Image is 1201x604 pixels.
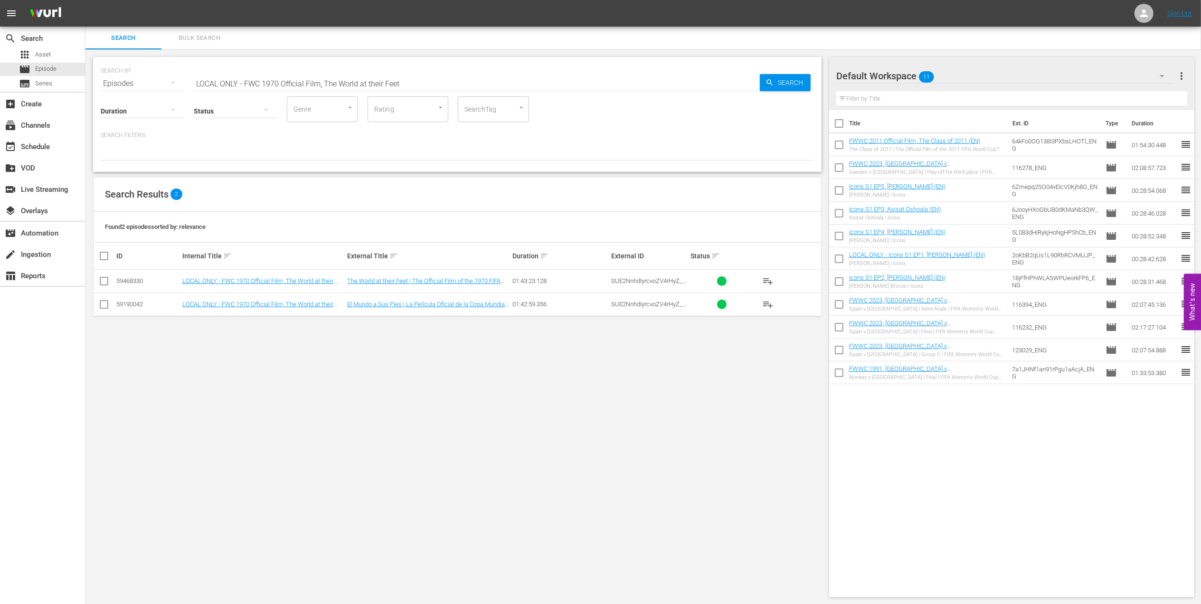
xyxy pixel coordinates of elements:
th: Ext. ID [1007,110,1100,137]
span: Episode [1106,230,1117,242]
span: Asset [19,49,30,60]
span: reorder [1180,344,1192,355]
span: SUE2NnhdIyrcvoZV4rHyZ_ES [611,301,686,315]
span: sort [223,252,232,260]
td: 00:28:42.628 [1128,247,1180,270]
td: 02:08:57.723 [1128,156,1180,179]
div: The Class of 2011 | The Official Film of the 2011 FIFA World Cup™ [849,146,1000,152]
a: El Mundo a Sus Pies | La Película Oficial de la Copa Mundial de la FIFA 1970™ [347,301,509,315]
button: more_vert [1176,65,1187,87]
div: 59190042 [116,301,180,308]
span: Episode [1106,253,1117,264]
td: 18jFfHPhWLASWPUeorkFP6_ENG [1008,270,1102,293]
span: Episode [1106,344,1117,356]
div: Asisat Oshoala | Icons [849,215,941,221]
span: Episode [1106,162,1117,173]
span: reorder [1180,275,1192,287]
span: Series [35,79,52,88]
p: Search Filters: [101,132,814,140]
a: FWWC 2023, [GEOGRAPHIC_DATA] v [GEOGRAPHIC_DATA] (EN) + on this day promo [849,160,974,174]
div: ID [116,252,180,260]
div: Spain v [GEOGRAPHIC_DATA] | Final | FIFA Women's World Cup Australia & [GEOGRAPHIC_DATA] 2023™ | ... [849,329,1004,335]
a: The World at their Feet | The Official Film of the 1970 FIFA World Cup™ [347,277,504,292]
th: Title [849,110,1007,137]
a: Icons S1 EP2, [PERSON_NAME] (EN) [849,274,946,281]
span: Schedule [5,141,16,152]
div: 01:42:59.356 [512,301,608,308]
span: Search Results [105,189,169,200]
span: Search [774,74,811,91]
td: 64kFo0OG138I3PXbsLHOTl_ENG [1008,133,1102,156]
td: 00:28:31.468 [1128,270,1180,293]
button: Search [760,74,811,91]
a: FWWC 2011 Official Film, The Class of 2011 (EN) [849,137,980,144]
td: 116278_ENG [1008,156,1102,179]
td: 02:17:27.104 [1128,316,1180,339]
span: more_vert [1176,70,1187,82]
div: Episodes [101,70,184,97]
button: Open [346,103,355,112]
span: reorder [1180,230,1192,241]
span: Automation [5,227,16,239]
span: reorder [1180,367,1192,378]
a: LOCAL ONLY - FWC 1970 Official Film, The World at their Feet (ES) [182,301,337,315]
span: Episode [1106,185,1117,196]
a: FWWC 2023, [GEOGRAPHIC_DATA] v [GEOGRAPHIC_DATA] (EN) new [849,297,951,311]
td: 00:28:54.068 [1128,179,1180,202]
a: FWWC 2023, [GEOGRAPHIC_DATA] v [GEOGRAPHIC_DATA] (EN) [849,342,951,357]
span: playlist_add [762,299,774,310]
span: reorder [1180,298,1192,310]
span: Overlays [5,205,16,217]
td: 00:28:52.348 [1128,225,1180,247]
span: reorder [1180,253,1192,264]
span: Episode [35,64,57,74]
div: Norway v [GEOGRAPHIC_DATA] | Final | FIFA Women's World Cup China PR 1991™ | Full Match Replay [849,374,1004,380]
td: 2oKbB2qUs1L90RhRCVMUJP_ENG [1008,247,1102,270]
td: 116232_ENG [1008,316,1102,339]
span: VOD [5,162,16,174]
span: Episode [1106,299,1117,310]
td: 01:33:53.380 [1128,361,1180,384]
span: SUE2NnhdIyrcvoZV4rHyZ_ENG [611,277,686,292]
a: Icons S1 EP5, [PERSON_NAME] (EN) [849,183,946,190]
span: Episode [1106,367,1117,378]
div: Duration [512,250,608,262]
span: reorder [1180,161,1192,173]
td: 00:28:46.028 [1128,202,1180,225]
td: 02:07:54.888 [1128,339,1180,361]
span: Ingestion [5,249,16,260]
a: LOCAL ONLY - Icons S1 EP1, [PERSON_NAME] (EN) [849,251,985,258]
td: 6Zmepq2SO04vEIcV0Kjh8O_ENG [1008,179,1102,202]
div: Default Workspace [836,63,1173,89]
span: Episode [1106,321,1117,333]
th: Type [1100,110,1126,137]
td: 01:54:30.448 [1128,133,1180,156]
span: Search [91,33,156,44]
th: Duration [1126,110,1183,137]
a: Sign Out [1167,9,1192,17]
button: playlist_add [757,293,779,316]
div: [PERSON_NAME] | Icons [849,192,946,198]
div: 01:43:23.128 [512,277,608,284]
img: ans4CAIJ8jUAAAAAAAAAAAAAAAAAAAAAAAAgQb4GAAAAAAAAAAAAAAAAAAAAAAAAJMjXAAAAAAAAAAAAAAAAAAAAAAAAgAT5G... [23,2,68,25]
span: playlist_add [762,275,774,287]
span: 2 [170,189,182,200]
a: Icons S1 EP4, [PERSON_NAME] (EN) [849,228,946,236]
div: 59468330 [116,277,180,284]
button: playlist_add [757,270,779,293]
span: Found 2 episodes sorted by: relevance [105,223,206,230]
span: Episode [1106,208,1117,219]
span: reorder [1180,207,1192,218]
span: Bulk Search [167,33,232,44]
span: reorder [1180,184,1192,196]
td: 02:07:45.136 [1128,293,1180,316]
a: Icons S1 EP3, Asisat Oshoala (EN) [849,206,941,213]
button: Open [517,103,526,112]
span: Series [19,78,30,89]
span: 11 [919,67,934,87]
div: Spain v [GEOGRAPHIC_DATA] | Semi-finals | FIFA Women's World Cup Australia & [GEOGRAPHIC_DATA] 20... [849,306,1004,312]
span: Live Streaming [5,184,16,195]
td: 6JooyHXoGbUB0dKMaNb3QW_ENG [1008,202,1102,225]
a: LOCAL ONLY - FWC 1970 Official Film, The World at their Feet (EN) [182,277,337,292]
td: 7a1JHNf1an91rPgu1aAcjA_ENG [1008,361,1102,384]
